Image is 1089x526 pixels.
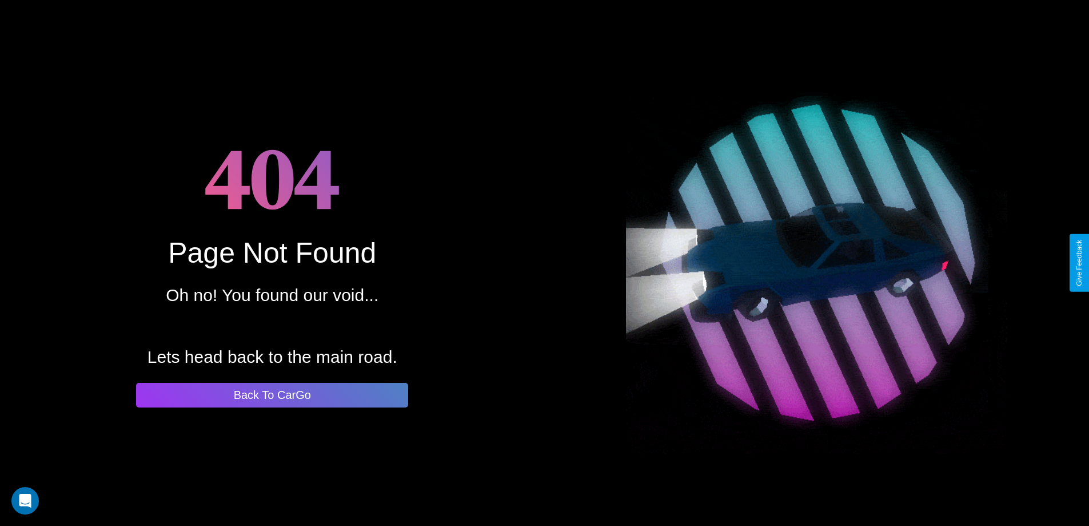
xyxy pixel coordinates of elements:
[11,487,39,515] div: Open Intercom Messenger
[136,383,408,408] button: Back To CarGo
[626,72,1007,454] img: spinning car
[168,236,376,270] div: Page Not Found
[147,280,397,373] p: Oh no! You found our void... Lets head back to the main road.
[1075,240,1083,286] div: Give Feedback
[205,119,340,236] h1: 404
